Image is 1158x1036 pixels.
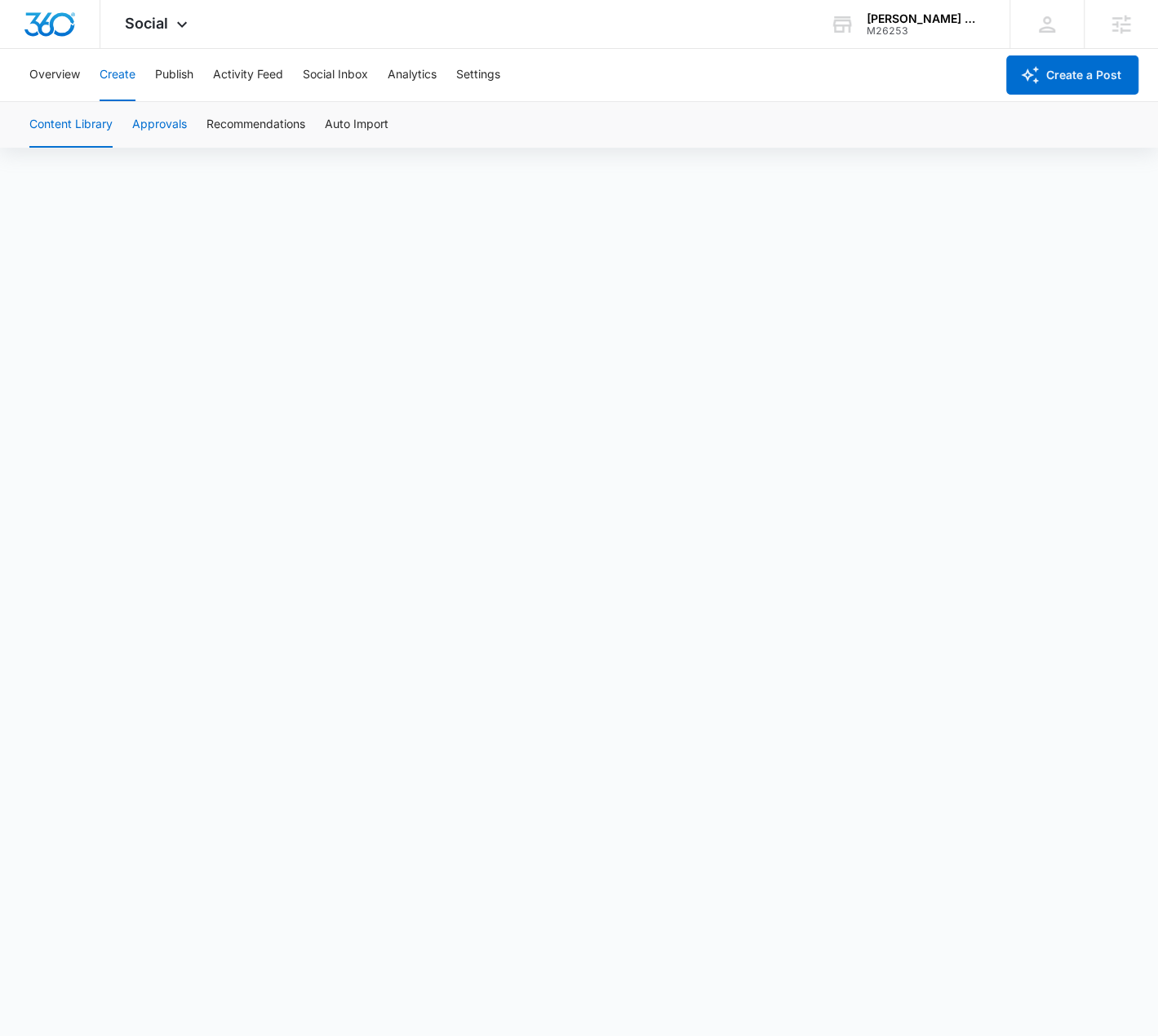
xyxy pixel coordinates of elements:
button: Publish [155,49,193,101]
button: Recommendations [206,102,305,148]
button: Content Library [29,102,113,148]
div: account name [867,12,986,25]
button: Overview [29,49,80,101]
button: Create a Post [1006,55,1138,95]
button: Activity Feed [213,49,283,101]
div: account id [867,25,986,37]
button: Social Inbox [303,49,368,101]
span: Social [125,15,168,32]
button: Auto Import [325,102,388,148]
button: Create [100,49,135,101]
button: Approvals [132,102,187,148]
button: Settings [456,49,500,101]
button: Analytics [388,49,437,101]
